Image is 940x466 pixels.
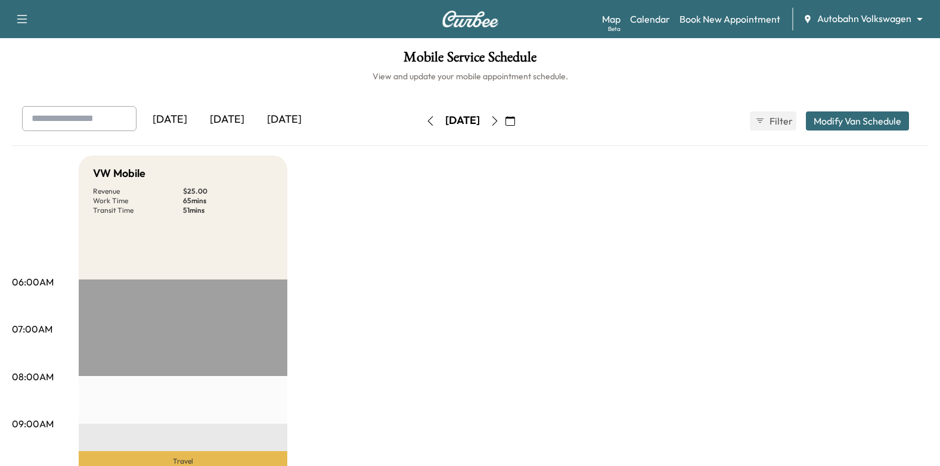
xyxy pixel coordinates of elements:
button: Modify Van Schedule [806,111,909,131]
p: Revenue [93,187,183,196]
p: 07:00AM [12,322,52,336]
p: Transit Time [93,206,183,215]
a: Calendar [630,12,670,26]
div: [DATE] [445,113,480,128]
h5: VW Mobile [93,165,145,182]
div: Beta [608,24,621,33]
span: Filter [770,114,791,128]
h6: View and update your mobile appointment schedule. [12,70,928,82]
button: Filter [750,111,796,131]
p: 51 mins [183,206,273,215]
p: $ 25.00 [183,187,273,196]
div: [DATE] [141,106,198,133]
img: Curbee Logo [442,11,499,27]
h1: Mobile Service Schedule [12,50,928,70]
span: Autobahn Volkswagen [817,12,911,26]
p: 65 mins [183,196,273,206]
p: 09:00AM [12,417,54,431]
p: Work Time [93,196,183,206]
a: MapBeta [602,12,621,26]
div: [DATE] [198,106,256,133]
a: Book New Appointment [680,12,780,26]
div: [DATE] [256,106,313,133]
p: 08:00AM [12,369,54,384]
p: 06:00AM [12,275,54,289]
